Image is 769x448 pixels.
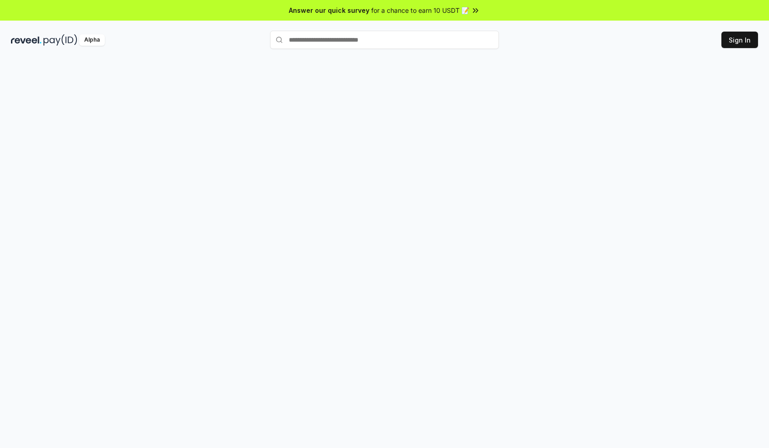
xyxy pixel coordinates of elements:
[79,34,105,46] div: Alpha
[43,34,77,46] img: pay_id
[11,34,42,46] img: reveel_dark
[289,5,369,15] span: Answer our quick survey
[721,32,758,48] button: Sign In
[371,5,469,15] span: for a chance to earn 10 USDT 📝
